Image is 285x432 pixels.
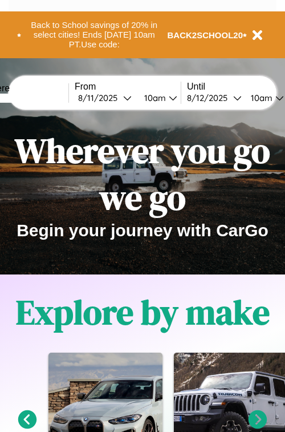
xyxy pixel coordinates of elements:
div: 10am [139,92,169,103]
button: Back to School savings of 20% in select cities! Ends [DATE] 10am PT.Use code: [21,17,168,53]
div: 10am [245,92,275,103]
label: From [75,82,181,92]
b: BACK2SCHOOL20 [168,30,243,40]
div: 8 / 11 / 2025 [78,92,123,103]
button: 10am [135,92,181,104]
div: 8 / 12 / 2025 [187,92,233,103]
h1: Explore by make [16,289,270,336]
button: 8/11/2025 [75,92,135,104]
